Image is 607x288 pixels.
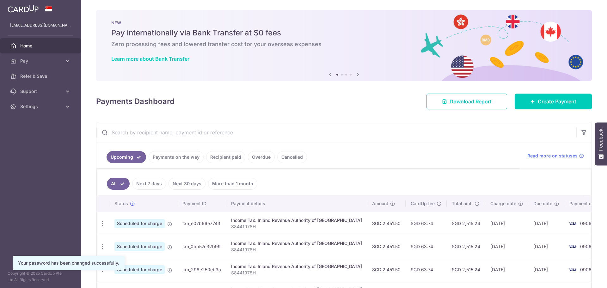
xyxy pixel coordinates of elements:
span: Read more on statuses [527,153,578,159]
span: Due date [533,200,552,207]
p: S8441978H [231,270,362,276]
span: Status [114,200,128,207]
td: SGD 63.74 [406,235,447,258]
span: 0906 [580,267,592,272]
div: Income Tax. Inland Revenue Authority of [GEOGRAPHIC_DATA] [231,217,362,224]
span: Home [20,43,62,49]
img: Bank Card [566,266,579,273]
span: Scheduled for charge [114,219,165,228]
td: SGD 2,515.24 [447,235,485,258]
p: NEW [111,20,577,25]
td: SGD 2,515.24 [447,212,485,235]
td: SGD 2,451.50 [367,212,406,235]
td: SGD 2,515.24 [447,258,485,281]
a: Recipient paid [206,151,245,163]
td: SGD 63.74 [406,212,447,235]
a: Next 30 days [169,178,205,190]
span: Help [14,4,27,10]
div: Your password has been changed successfully. [18,260,119,266]
a: Download Report [426,94,507,109]
img: Bank transfer banner [96,10,592,81]
button: Feedback - Show survey [595,122,607,165]
h4: Payments Dashboard [96,96,175,107]
span: CardUp fee [411,200,435,207]
td: [DATE] [485,235,528,258]
img: CardUp [8,5,39,13]
p: S8441978H [231,247,362,253]
div: Income Tax. Inland Revenue Authority of [GEOGRAPHIC_DATA] [231,240,362,247]
span: Create Payment [538,98,576,105]
td: txn_0bb57e32b99 [177,235,226,258]
a: More than 1 month [208,178,257,190]
a: Upcoming [107,151,146,163]
div: Income Tax. Inland Revenue Authority of [GEOGRAPHIC_DATA] [231,263,362,270]
td: SGD 2,451.50 [367,258,406,281]
span: Scheduled for charge [114,265,165,274]
p: [EMAIL_ADDRESS][DOMAIN_NAME] [10,22,71,28]
a: Next 7 days [132,178,166,190]
p: S8441978H [231,224,362,230]
td: [DATE] [528,212,564,235]
th: Payment details [226,195,367,212]
td: [DATE] [485,258,528,281]
span: Settings [20,103,62,110]
img: Bank Card [566,220,579,227]
a: All [107,178,130,190]
td: txn_298e250eb3a [177,258,226,281]
td: SGD 63.74 [406,258,447,281]
span: Pay [20,58,62,64]
td: SGD 2,451.50 [367,235,406,258]
span: Feedback [598,129,604,151]
td: [DATE] [528,258,564,281]
td: txn_e07b66e7743 [177,212,226,235]
span: Download Report [450,98,492,105]
a: Read more on statuses [527,153,584,159]
a: Overdue [248,151,275,163]
span: Scheduled for charge [114,242,165,251]
span: 0906 [580,221,592,226]
img: Bank Card [566,243,579,250]
a: Cancelled [277,151,307,163]
a: Create Payment [515,94,592,109]
th: Payment ID [177,195,226,212]
input: Search by recipient name, payment id or reference [96,122,576,143]
a: Learn more about Bank Transfer [111,56,189,62]
span: Charge date [490,200,516,207]
h6: Zero processing fees and lowered transfer cost for your overseas expenses [111,40,577,48]
span: Refer & Save [20,73,62,79]
span: Total amt. [452,200,473,207]
a: Payments on the way [149,151,204,163]
span: 0906 [580,244,592,249]
td: [DATE] [528,235,564,258]
td: [DATE] [485,212,528,235]
h5: Pay internationally via Bank Transfer at $0 fees [111,28,577,38]
span: Amount [372,200,388,207]
span: Support [20,88,62,95]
